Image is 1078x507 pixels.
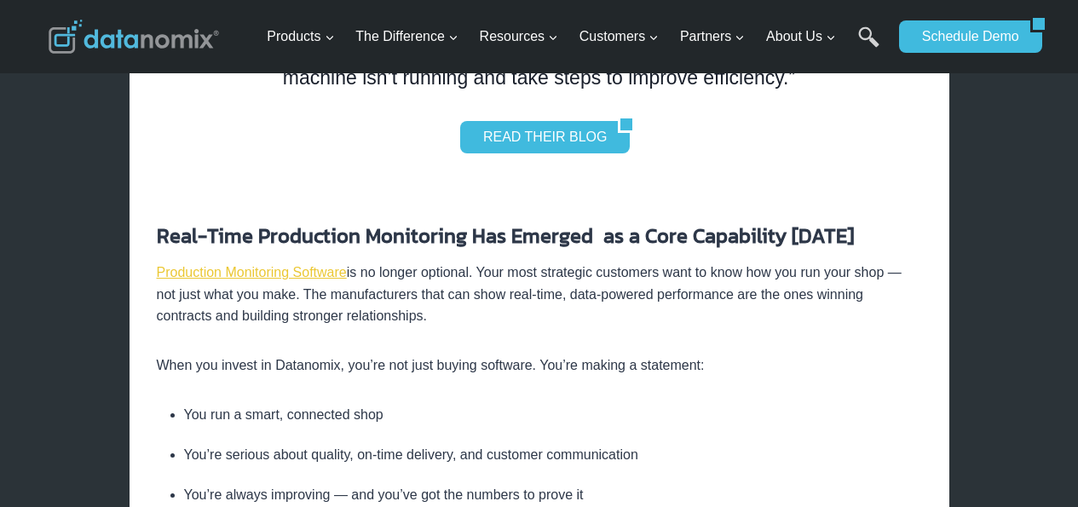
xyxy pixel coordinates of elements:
[267,26,334,48] span: Products
[157,354,922,377] p: When you invest in Datanomix, you’re not just buying software. You’re making a statement:
[766,26,836,48] span: About Us
[480,26,558,48] span: Resources
[157,221,854,251] strong: Real-Time Production Monitoring Has Emerged as a Core Capability [DATE]
[260,9,891,65] nav: Primary Navigation
[579,26,659,48] span: Customers
[157,262,922,327] p: is no longer optional. Your most strategic customers want to know how you run your shop — not jus...
[899,20,1030,53] a: Schedule Demo
[460,121,619,153] a: READ THEIR BLOG
[49,20,219,54] img: Datanomix
[157,265,347,279] a: Production Monitoring Software
[680,26,745,48] span: Partners
[355,26,458,48] span: The Difference
[858,26,879,65] a: Search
